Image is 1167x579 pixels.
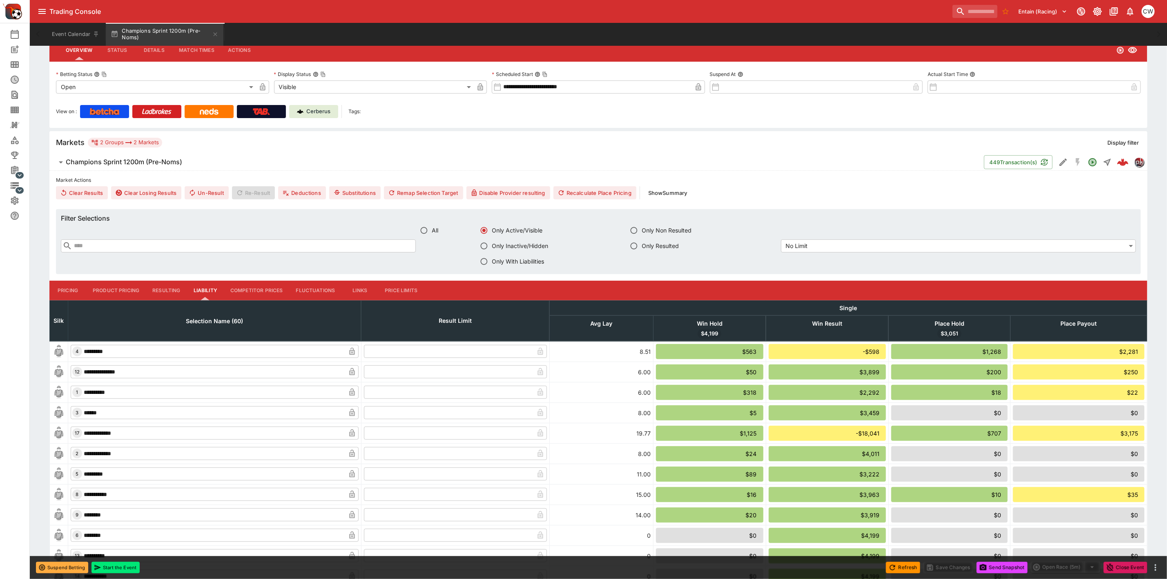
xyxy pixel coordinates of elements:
div: 11.00 [552,470,651,478]
div: $3,222 [769,467,886,482]
img: TabNZ [253,108,270,115]
button: Connected to PK [1074,4,1089,19]
div: 8.00 [552,449,651,458]
button: more [1151,563,1160,572]
div: $16 [656,487,763,502]
p: Betting Status [56,71,92,78]
div: 3dc75fb8-379f-46e0-9171-4125cb96e9ef [1117,156,1129,168]
div: $0 [891,528,1008,543]
div: $0 [1013,507,1145,523]
div: Nexus Entities [10,120,33,130]
div: $3,175 [1013,426,1145,441]
svg: Open [1116,46,1125,54]
div: $0 [891,467,1008,482]
div: $0 [1013,446,1145,461]
div: $18 [891,385,1008,400]
button: Details [136,40,172,60]
h5: Markets [56,138,85,147]
div: Open [56,80,256,94]
img: blank-silk.png [52,467,65,481]
a: Cerberus [289,105,338,118]
div: pricekinetics [1134,157,1144,167]
div: 6.00 [552,388,651,397]
div: $0 [891,548,1008,563]
img: Neds [200,108,218,115]
button: Status [99,40,136,60]
button: Documentation [1107,4,1121,19]
div: Event Calendar [10,29,33,39]
button: Toggle light/dark mode [1090,4,1105,19]
div: 2 Groups 2 Markets [91,138,159,148]
span: 13 [73,553,81,559]
label: View on : [56,105,77,118]
button: Copy To Clipboard [542,72,548,77]
img: blank-silk.png [52,488,65,501]
div: Help & Support [10,211,33,221]
span: Win Hold [688,319,732,329]
button: Send Snapshot [977,562,1028,573]
button: Event Calendar [47,23,104,46]
button: ShowSummary [643,186,692,199]
button: Competitor Prices [224,281,290,300]
button: Pricing [49,281,86,300]
svg: Open [1088,157,1098,167]
img: blank-silk.png [52,427,65,440]
img: Betcha [90,108,119,115]
img: blank-silk.png [52,406,65,419]
button: Un-Result [185,186,228,199]
span: 2 [74,451,80,456]
div: $250 [1013,364,1145,380]
button: 449Transaction(s) [984,155,1053,169]
h6: Champions Sprint 1200m (Pre-Noms) [66,158,182,166]
div: $1,125 [656,426,763,441]
div: $20 [656,507,763,523]
div: $50 [656,364,763,380]
div: $2,281 [1013,344,1145,359]
div: New Event [10,45,33,54]
span: Only Non Resulted [642,226,692,235]
div: $0 [891,446,1008,461]
div: split button [1031,561,1100,573]
th: Result Limit [361,300,549,341]
span: 6 [74,532,80,538]
span: Avg Lay [582,319,622,329]
div: 8.00 [552,409,651,417]
button: Betting StatusCopy To Clipboard [94,72,100,77]
div: Trading Console [49,7,949,16]
label: Tags: [348,105,361,118]
div: Futures [10,75,33,85]
div: $3,963 [769,487,886,502]
div: $563 [656,344,763,359]
div: $22 [1013,385,1145,400]
button: Substitutions [329,186,381,199]
div: $200 [891,364,1008,380]
button: Edit Detail [1056,155,1071,170]
button: Overview [59,40,99,60]
span: 17 [74,430,81,436]
div: Search [10,90,33,100]
div: $4,011 [769,446,886,461]
button: Recalculate Place Pricing [553,186,636,199]
p: Suspend At [710,71,736,78]
div: $0 [1013,467,1145,482]
button: Actions [221,40,258,60]
div: $4,199 [769,528,886,543]
div: $0 [1013,548,1145,563]
div: 14.00 [552,511,651,519]
div: $707 [891,426,1008,441]
button: No Bookmarks [999,5,1012,18]
input: search [953,5,997,18]
img: Ladbrokes [142,108,172,115]
span: Only With Liabilities [492,257,544,266]
button: Display StatusCopy To Clipboard [313,72,319,77]
div: Meetings [10,60,33,69]
div: $3,899 [769,364,886,380]
div: $10 [891,487,1008,502]
div: $35 [1013,487,1145,502]
button: Notifications [1123,4,1138,19]
button: Suspend Betting [36,562,88,573]
img: pricekinetics [1135,158,1144,167]
button: Liability [187,281,224,300]
div: Infrastructure [10,181,33,190]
